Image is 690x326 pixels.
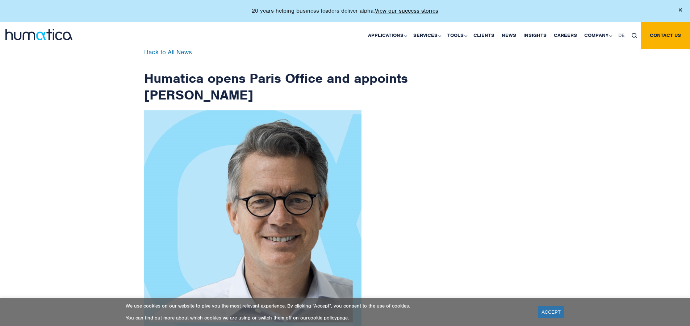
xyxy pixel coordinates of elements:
p: You can find out more about which cookies we are using or switch them off on our page. [126,315,529,321]
span: DE [618,32,624,38]
p: We use cookies on our website to give you the most relevant experience. By clicking “Accept”, you... [126,303,529,309]
a: cookie policy [308,315,337,321]
a: Applications [364,22,410,49]
a: Services [410,22,444,49]
a: Careers [550,22,581,49]
a: Contact us [641,22,690,49]
img: logo [5,29,72,40]
a: ACCEPT [538,306,564,318]
a: Clients [470,22,498,49]
a: Insights [520,22,550,49]
a: Back to All News [144,48,192,56]
a: DE [615,22,628,49]
a: Tools [444,22,470,49]
p: 20 years helping business leaders deliver alpha. [252,7,438,14]
a: View our success stories [375,7,438,14]
a: News [498,22,520,49]
a: Company [581,22,615,49]
img: search_icon [632,33,637,38]
h1: Humatica opens Paris Office and appoints [PERSON_NAME] [144,49,409,103]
